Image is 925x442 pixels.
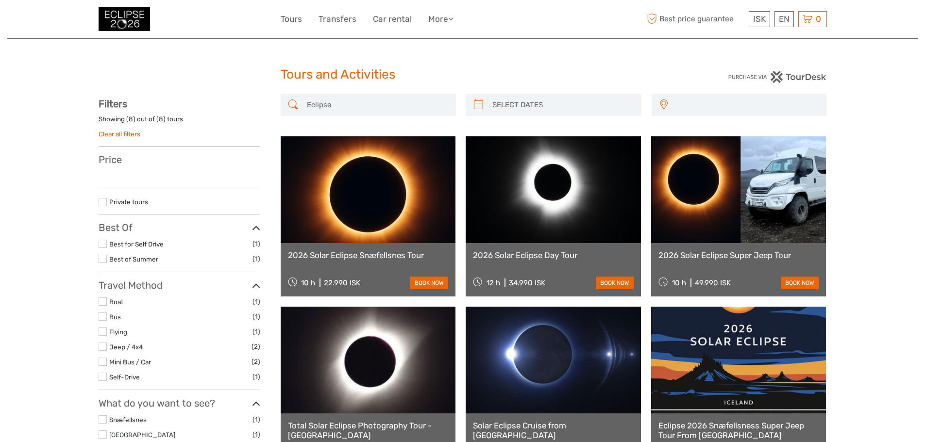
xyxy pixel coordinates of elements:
[695,278,731,287] div: 49.990 ISK
[301,278,315,287] span: 10 h
[252,414,260,425] span: (1)
[324,278,360,287] div: 22.990 ISK
[109,328,127,336] a: Flying
[109,431,175,439] a: [GEOGRAPHIC_DATA]
[252,296,260,307] span: (1)
[159,115,163,124] label: 8
[288,421,449,441] a: Total Solar Eclipse Photography Tour - [GEOGRAPHIC_DATA]
[252,326,260,337] span: (1)
[473,421,634,441] a: Solar Eclipse Cruise from [GEOGRAPHIC_DATA]
[252,341,260,352] span: (2)
[252,253,260,264] span: (1)
[109,240,164,248] a: Best for Self Drive
[99,154,260,165] h3: Price
[658,250,819,260] a: 2026 Solar Eclipse Super Jeep Tour
[109,298,123,306] a: Boat
[728,71,826,83] img: PurchaseViaTourDesk.png
[753,14,766,24] span: ISK
[487,278,500,287] span: 12 h
[281,67,645,82] h1: Tours and Activities
[252,356,260,367] span: (2)
[281,12,302,26] a: Tours
[99,7,150,31] img: 3312-44506bfc-dc02-416d-ac4c-c65cb0cf8db4_logo_small.jpg
[252,371,260,382] span: (1)
[658,421,819,441] a: Eclipse 2026 Snæfellsness Super Jeep Tour From [GEOGRAPHIC_DATA]
[99,279,260,291] h3: Travel Method
[252,429,260,440] span: (1)
[109,373,140,381] a: Self-Drive
[99,115,260,130] div: Showing ( ) out of ( ) tours
[410,277,448,289] a: book now
[774,11,794,27] div: EN
[596,277,634,289] a: book now
[109,198,148,206] a: Private tours
[109,313,121,321] a: Bus
[99,98,127,110] strong: Filters
[99,222,260,233] h3: Best Of
[373,12,412,26] a: Car rental
[488,97,637,114] input: SELECT DATES
[109,255,158,263] a: Best of Summer
[319,12,356,26] a: Transfers
[303,97,451,114] input: SEARCH
[814,14,823,24] span: 0
[99,130,140,138] a: Clear all filters
[109,343,143,351] a: Jeep / 4x4
[252,311,260,322] span: (1)
[645,11,746,27] span: Best price guarantee
[99,397,260,409] h3: What do you want to see?
[672,278,686,287] span: 10 h
[109,358,151,366] a: Mini Bus / Car
[109,416,147,424] a: Snæfellsnes
[473,250,634,260] a: 2026 Solar Eclipse Day Tour
[509,278,545,287] div: 34.990 ISK
[129,115,133,124] label: 8
[428,12,454,26] a: More
[781,277,819,289] a: book now
[288,250,449,260] a: 2026 Solar Eclipse Snæfellsnes Tour
[252,238,260,249] span: (1)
